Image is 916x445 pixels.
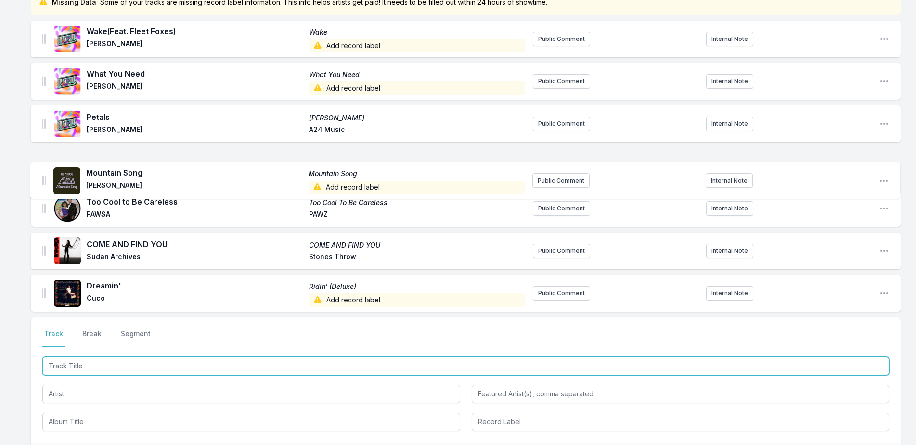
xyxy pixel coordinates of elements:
img: Ridin' (Deluxe) [54,280,81,307]
span: COME AND FIND YOU [309,240,526,250]
span: [PERSON_NAME] [87,125,303,136]
button: Segment [119,329,153,347]
button: Open playlist item options [879,288,889,298]
span: Wake [309,27,526,37]
span: Sudan Archives [87,252,303,263]
button: Open playlist item options [879,77,889,86]
span: Add record label [309,81,526,95]
span: [PERSON_NAME] [87,39,303,52]
img: What You Need [54,68,81,95]
span: A24 Music [309,125,526,136]
span: Petals [87,111,303,123]
span: What You Need [87,68,303,79]
button: Public Comment [533,286,590,301]
span: Too Cool to Be Careless [87,196,303,208]
span: Ridin' (Deluxe) [309,282,526,291]
span: Too Cool To Be Careless [309,198,526,208]
span: Dreamin' [87,280,303,291]
input: Artist [42,385,460,403]
span: Stones Throw [309,252,526,263]
span: Add record label [309,293,526,307]
input: Track Title [42,357,889,375]
input: Album Title [42,413,460,431]
button: Internal Note [706,32,753,46]
span: COME AND FIND YOU [87,238,303,250]
span: Add record label [309,39,526,52]
span: [PERSON_NAME] [87,81,303,95]
span: Cuco [87,293,303,307]
span: PAWSA [87,209,303,221]
span: Wake (Feat. Fleet Foxes) [87,26,303,37]
button: Internal Note [706,117,753,131]
span: PAWZ [309,209,526,221]
input: Featured Artist(s), comma separated [472,385,890,403]
button: Internal Note [706,74,753,89]
button: Track [42,329,65,347]
button: Internal Note [706,286,753,301]
button: Break [80,329,103,347]
button: Internal Note [706,244,753,258]
button: Open playlist item options [879,34,889,44]
img: Mark William Lewis [54,110,81,137]
button: Public Comment [533,117,590,131]
button: Open playlist item options [879,119,889,129]
button: Public Comment [533,244,590,258]
button: Public Comment [533,74,590,89]
button: Public Comment [533,201,590,216]
img: COME AND FIND YOU [54,237,81,264]
input: Record Label [472,413,890,431]
button: Open playlist item options [879,204,889,213]
button: Public Comment [533,32,590,46]
span: What You Need [309,70,526,79]
span: [PERSON_NAME] [309,113,526,123]
button: Internal Note [706,201,753,216]
img: Too Cool To Be Careless [54,195,81,222]
button: Open playlist item options [879,246,889,256]
img: Wake [54,26,81,52]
